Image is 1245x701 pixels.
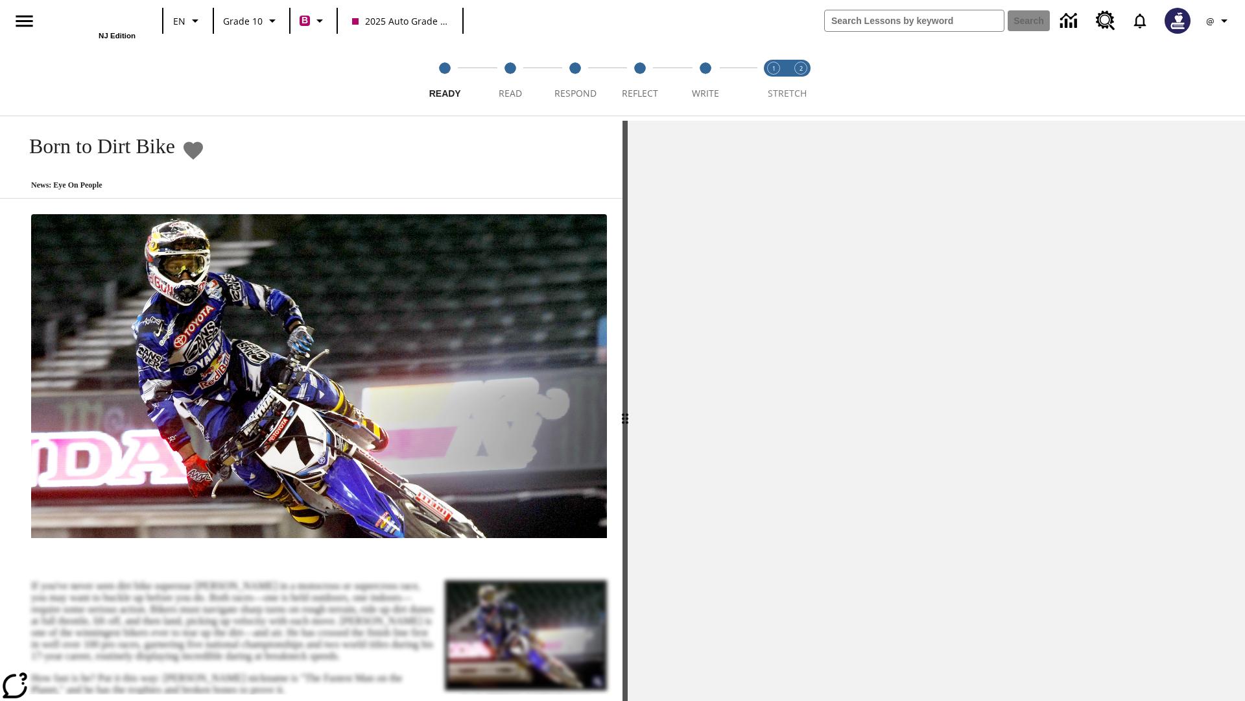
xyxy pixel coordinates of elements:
[1157,4,1198,38] button: Select a new avatar
[51,5,136,40] div: Home
[772,64,776,73] text: 1
[173,14,185,28] span: EN
[825,10,1004,31] input: search field
[668,44,743,116] button: Write step 5 of 5
[1198,9,1240,32] button: Profile/Settings
[692,87,719,99] span: Write
[429,88,461,99] span: Ready
[302,12,308,29] span: B
[223,14,263,28] span: Grade 10
[16,180,205,190] p: News: Eye On People
[472,44,547,116] button: Read step 2 of 5
[218,9,285,32] button: Grade: Grade 10, Select a grade
[407,44,482,116] button: Ready step 1 of 5
[1052,3,1088,39] a: Data Center
[800,64,803,73] text: 2
[16,134,175,158] h1: Born to Dirt Bike
[755,44,792,116] button: Stretch Read step 1 of 2
[499,87,522,99] span: Read
[182,139,205,162] button: Add to Favorites - Born to Dirt Bike
[768,87,807,99] span: STRETCH
[782,44,820,116] button: Stretch Respond step 2 of 2
[31,214,607,539] img: Motocross racer James Stewart flies through the air on his dirt bike.
[5,2,43,40] button: Open side menu
[294,9,333,32] button: Boost Class color is violet red. Change class color
[352,14,448,28] span: 2025 Auto Grade 10
[167,9,209,32] button: Language: EN, Select a language
[538,44,613,116] button: Respond step 3 of 5
[622,121,628,701] div: Press Enter or Spacebar and then press right and left arrow keys to move the slider
[1088,3,1123,38] a: Resource Center, Will open in new tab
[1165,8,1191,34] img: Avatar
[554,87,597,99] span: Respond
[1206,14,1215,28] span: @
[602,44,678,116] button: Reflect step 4 of 5
[628,121,1245,701] div: activity
[1123,4,1157,38] a: Notifications
[622,87,658,99] span: Reflect
[99,32,136,40] span: NJ Edition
